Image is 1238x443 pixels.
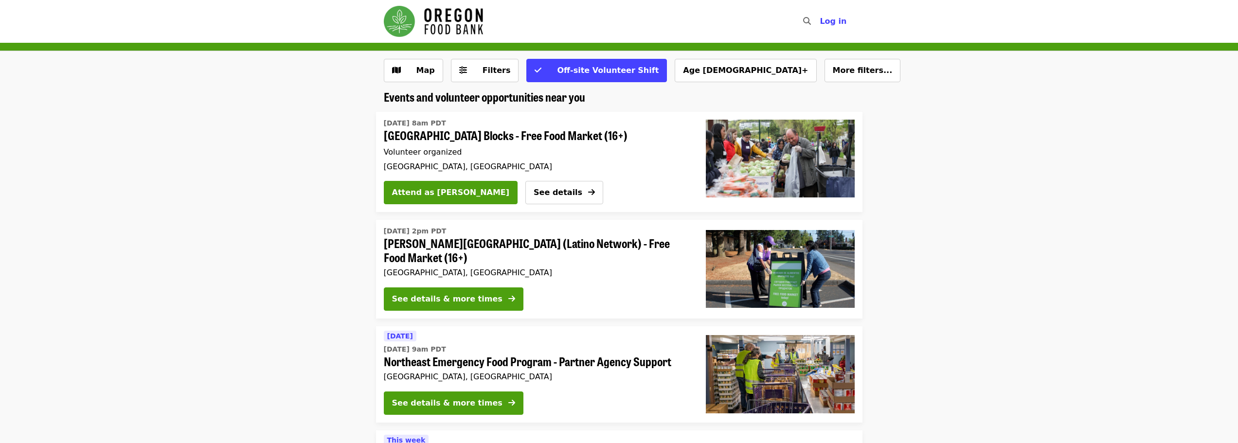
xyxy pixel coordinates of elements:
button: Filters (0 selected) [451,59,519,82]
button: See details [525,181,603,204]
span: More filters... [833,66,893,75]
div: [GEOGRAPHIC_DATA], [GEOGRAPHIC_DATA] [384,162,682,171]
span: See details [534,188,582,197]
span: Map [416,66,435,75]
span: Off-site Volunteer Shift [557,66,659,75]
div: See details & more times [392,397,502,409]
div: [GEOGRAPHIC_DATA], [GEOGRAPHIC_DATA] [384,372,690,381]
i: arrow-right icon [588,188,595,197]
a: See details for "PSU South Park Blocks - Free Food Market (16+)" [384,116,682,173]
span: Log in [820,17,846,26]
span: Northeast Emergency Food Program - Partner Agency Support [384,354,690,369]
time: [DATE] 8am PDT [384,118,446,128]
button: More filters... [825,59,901,82]
button: Off-site Volunteer Shift [526,59,667,82]
i: search icon [803,17,811,26]
img: Rigler Elementary School (Latino Network) - Free Food Market (16+) organized by Oregon Food Bank [706,230,855,308]
span: [GEOGRAPHIC_DATA] Blocks - Free Food Market (16+) [384,128,682,142]
button: See details & more times [384,287,523,311]
time: [DATE] 9am PDT [384,344,446,354]
img: Oregon Food Bank - Home [384,6,483,37]
span: Attend as [PERSON_NAME] [392,187,510,198]
span: Filters [483,66,511,75]
div: See details & more times [392,293,502,305]
i: sliders-h icon [459,66,467,75]
img: PSU South Park Blocks - Free Food Market (16+) organized by Oregon Food Bank [706,120,855,197]
time: [DATE] 2pm PDT [384,226,447,236]
i: arrow-right icon [508,294,515,303]
span: [PERSON_NAME][GEOGRAPHIC_DATA] (Latino Network) - Free Food Market (16+) [384,236,690,265]
span: [DATE] [387,332,413,340]
i: check icon [535,66,541,75]
img: Northeast Emergency Food Program - Partner Agency Support organized by Oregon Food Bank [706,335,855,413]
button: Show map view [384,59,443,82]
a: See details for "Northeast Emergency Food Program - Partner Agency Support" [376,326,862,423]
i: map icon [392,66,401,75]
a: See details for "Rigler Elementary School (Latino Network) - Free Food Market (16+)" [376,220,862,319]
input: Search [817,10,825,33]
span: Volunteer organized [384,147,462,157]
button: Age [DEMOGRAPHIC_DATA]+ [675,59,816,82]
button: Attend as [PERSON_NAME] [384,181,518,204]
span: Events and volunteer opportunities near you [384,88,585,105]
div: [GEOGRAPHIC_DATA], [GEOGRAPHIC_DATA] [384,268,690,277]
a: PSU South Park Blocks - Free Food Market (16+) [698,112,862,212]
button: See details & more times [384,391,523,415]
i: arrow-right icon [508,398,515,408]
button: Log in [812,12,854,31]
